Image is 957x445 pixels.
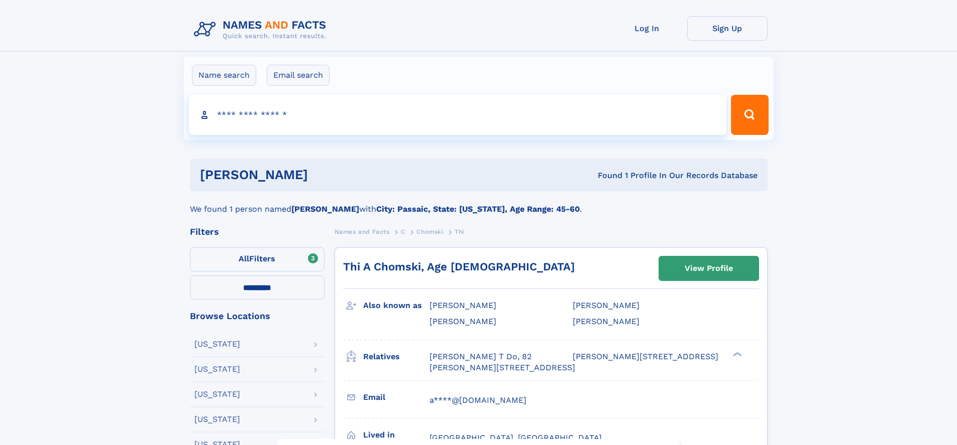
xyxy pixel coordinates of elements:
[291,204,359,214] b: [PERSON_NAME]
[194,415,240,423] div: [US_STATE]
[190,191,768,215] div: We found 1 person named with .
[573,351,718,362] a: [PERSON_NAME][STREET_ADDRESS]
[190,247,325,271] label: Filters
[455,228,464,235] span: Thi
[730,351,742,357] div: ❯
[376,204,580,214] b: City: Passaic, State: [US_STATE], Age Range: 45-60
[416,228,443,235] span: Chomski
[363,389,430,406] h3: Email
[430,301,496,310] span: [PERSON_NAME]
[190,16,335,43] img: Logo Names and Facts
[335,225,390,238] a: Names and Facts
[401,225,405,238] a: C
[607,16,687,41] a: Log In
[685,257,733,280] div: View Profile
[194,390,240,398] div: [US_STATE]
[731,95,768,135] button: Search Button
[239,254,249,263] span: All
[267,65,330,86] label: Email search
[430,362,575,373] a: [PERSON_NAME][STREET_ADDRESS]
[200,169,453,181] h1: [PERSON_NAME]
[401,228,405,235] span: C
[659,256,759,280] a: View Profile
[573,317,640,326] span: [PERSON_NAME]
[687,16,768,41] a: Sign Up
[416,225,443,238] a: Chomski
[192,65,256,86] label: Name search
[453,170,758,181] div: Found 1 Profile In Our Records Database
[190,312,325,321] div: Browse Locations
[573,301,640,310] span: [PERSON_NAME]
[430,317,496,326] span: [PERSON_NAME]
[363,297,430,314] h3: Also known as
[194,365,240,373] div: [US_STATE]
[430,433,602,442] span: [GEOGRAPHIC_DATA], [GEOGRAPHIC_DATA]
[190,227,325,236] div: Filters
[194,340,240,348] div: [US_STATE]
[430,351,531,362] a: [PERSON_NAME] T Do, 82
[343,260,575,273] a: Thi A Chomski, Age [DEMOGRAPHIC_DATA]
[189,95,727,135] input: search input
[363,348,430,365] h3: Relatives
[363,426,430,443] h3: Lived in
